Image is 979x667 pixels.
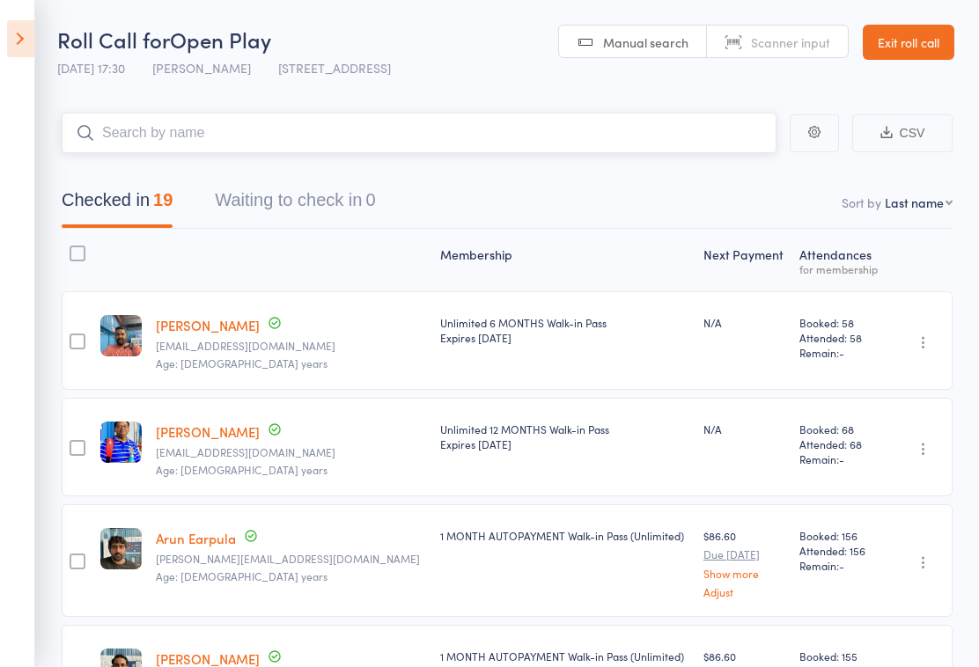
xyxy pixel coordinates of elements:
small: Due [DATE] [703,548,785,561]
span: Remain: [799,558,880,573]
span: Age: [DEMOGRAPHIC_DATA] years [156,462,328,477]
div: N/A [703,315,785,330]
small: heno.antony91@gmail.com [156,340,426,352]
div: 1 MONTH AUTOPAYMENT Walk-in Pass (Unlimited) [440,649,689,663]
div: Atten­dances [792,237,887,283]
span: Open Play [170,25,271,54]
span: Remain: [799,451,880,466]
div: 19 [153,190,173,209]
input: Search by name [62,113,777,153]
div: Last name [885,194,944,211]
img: image1693066461.png [100,421,142,463]
span: Booked: 68 [799,421,880,436]
small: Venubreddy@gmail.com [156,446,426,458]
div: Expires [DATE] [440,436,689,451]
span: Age: [DEMOGRAPHIC_DATA] years [156,355,328,370]
span: - [839,451,844,466]
div: N/A [703,421,785,436]
span: - [839,558,844,573]
div: Next Payment [696,237,792,283]
span: Booked: 58 [799,315,880,330]
button: Waiting to check in0 [215,181,375,228]
span: Age: [DEMOGRAPHIC_DATA] years [156,568,328,583]
div: $86.60 [703,528,785,597]
a: Arun Earpula [156,529,236,547]
span: [PERSON_NAME] [152,59,251,77]
span: Remain: [799,345,880,360]
div: for membership [799,263,880,275]
div: 0 [365,190,375,209]
button: Checked in19 [62,181,173,228]
label: Sort by [842,194,881,211]
div: Unlimited 6 MONTHS Walk-in Pass [440,315,689,345]
a: Exit roll call [863,25,954,60]
span: Attended: 58 [799,330,880,345]
a: Adjust [703,586,785,597]
span: Roll Call for [57,25,170,54]
div: Expires [DATE] [440,330,689,345]
span: [DATE] 17:30 [57,59,125,77]
a: [PERSON_NAME] [156,316,260,334]
span: [STREET_ADDRESS] [278,59,391,77]
img: image1687305690.png [100,315,142,356]
small: arunkumar.iisc@gmail.com [156,553,426,565]
span: Booked: 156 [799,528,880,543]
span: Attended: 68 [799,436,880,451]
button: CSV [852,114,953,152]
span: - [839,345,844,360]
div: Membership [433,237,696,283]
div: 1 MONTH AUTOPAYMENT Walk-in Pass (Unlimited) [440,528,689,543]
span: Scanner input [751,33,830,51]
span: Attended: 156 [799,543,880,558]
a: Show more [703,568,785,579]
img: image1717199137.png [100,528,142,569]
div: Unlimited 12 MONTHS Walk-in Pass [440,421,689,451]
span: Manual search [603,33,688,51]
span: Booked: 155 [799,649,880,663]
a: [PERSON_NAME] [156,422,260,441]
